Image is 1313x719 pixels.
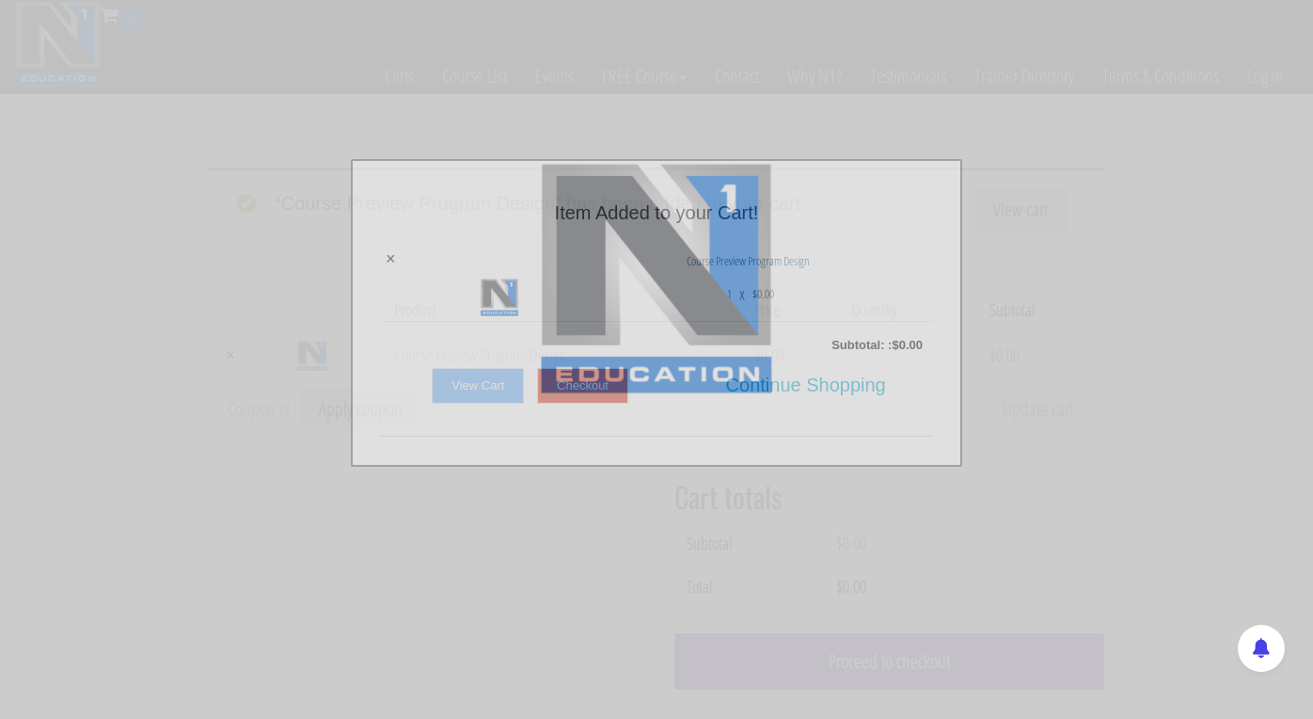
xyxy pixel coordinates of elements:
[481,279,518,316] img: Course Preview Program Design
[537,368,628,404] a: Checkout
[892,338,923,352] bdi: 0.00
[687,252,810,269] span: Course Preview Program Design
[739,279,745,309] p: x
[727,279,732,309] span: 1
[381,327,932,364] div: Subtotal: :
[752,285,757,302] span: $
[752,285,774,302] bdi: 0.00
[386,250,396,267] a: ×
[726,365,886,405] span: Continue Shopping
[555,202,759,223] span: Item Added to your Cart!
[892,338,898,352] span: $
[432,368,524,404] a: View Cart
